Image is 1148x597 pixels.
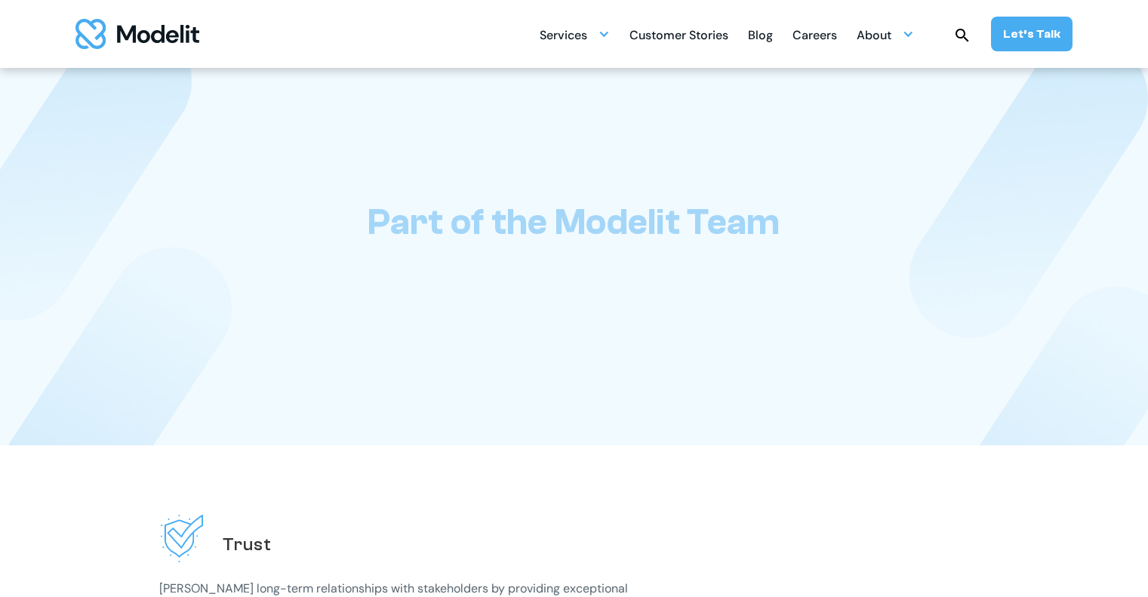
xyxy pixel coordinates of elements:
div: Services [540,22,587,51]
a: Let’s Talk [991,17,1073,51]
a: Careers [793,20,837,49]
a: home [75,19,199,49]
div: Services [540,20,610,49]
div: Let’s Talk [1003,26,1060,42]
div: About [857,20,914,49]
div: Customer Stories [629,22,728,51]
div: Careers [793,22,837,51]
h2: Trust [223,533,272,556]
div: About [857,22,891,51]
img: modelit logo [75,19,199,49]
a: Blog [748,20,773,49]
h1: Part of the Modelit Team [368,201,780,244]
div: Blog [748,22,773,51]
a: Customer Stories [629,20,728,49]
